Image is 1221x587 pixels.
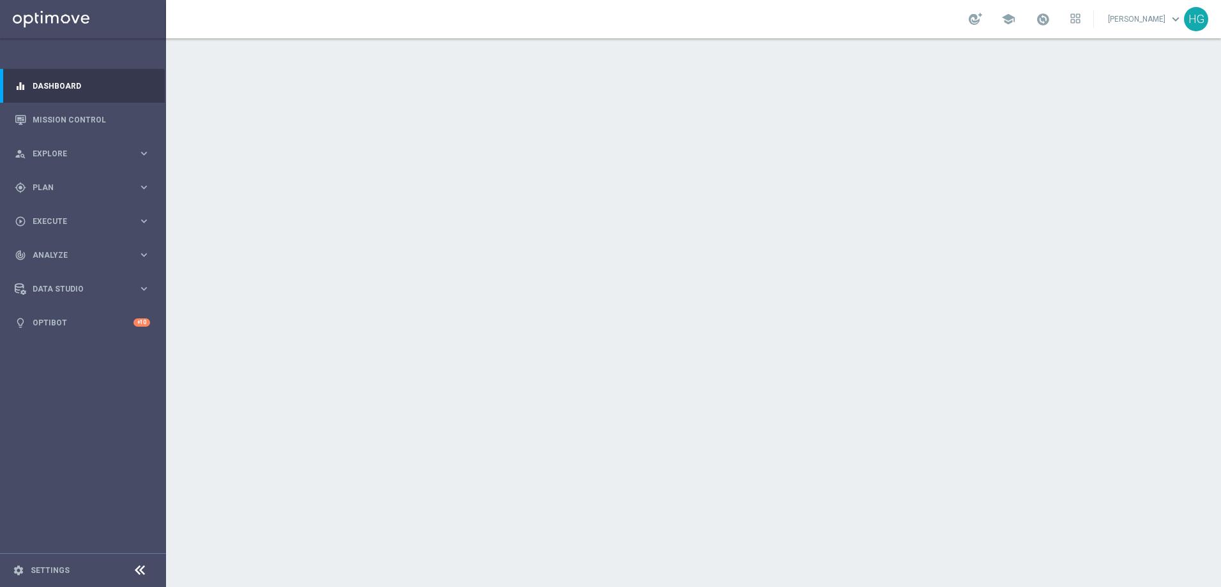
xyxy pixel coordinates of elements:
[14,149,151,159] button: person_search Explore keyboard_arrow_right
[138,215,150,227] i: keyboard_arrow_right
[15,216,138,227] div: Execute
[14,318,151,328] button: lightbulb Optibot +10
[1184,7,1208,31] div: HG
[14,182,151,193] button: gps_fixed Plan keyboard_arrow_right
[138,181,150,193] i: keyboard_arrow_right
[138,249,150,261] i: keyboard_arrow_right
[15,148,26,160] i: person_search
[33,306,133,339] a: Optibot
[1107,10,1184,29] a: [PERSON_NAME]keyboard_arrow_down
[33,103,150,137] a: Mission Control
[14,216,151,227] button: play_circle_outline Execute keyboard_arrow_right
[1001,12,1015,26] span: school
[15,148,138,160] div: Explore
[33,184,138,191] span: Plan
[14,115,151,125] button: Mission Control
[33,285,138,293] span: Data Studio
[33,69,150,103] a: Dashboard
[1169,12,1183,26] span: keyboard_arrow_down
[15,283,138,295] div: Data Studio
[138,147,150,160] i: keyboard_arrow_right
[33,218,138,225] span: Execute
[33,150,138,158] span: Explore
[15,103,150,137] div: Mission Control
[15,182,26,193] i: gps_fixed
[15,69,150,103] div: Dashboard
[31,567,70,574] a: Settings
[138,283,150,295] i: keyboard_arrow_right
[14,81,151,91] button: equalizer Dashboard
[15,317,26,329] i: lightbulb
[15,306,150,339] div: Optibot
[13,565,24,576] i: settings
[15,249,26,261] i: track_changes
[15,249,138,261] div: Analyze
[15,80,26,92] i: equalizer
[15,182,138,193] div: Plan
[133,318,150,327] div: +10
[14,284,151,294] button: Data Studio keyboard_arrow_right
[15,216,26,227] i: play_circle_outline
[33,251,138,259] span: Analyze
[14,250,151,260] button: track_changes Analyze keyboard_arrow_right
